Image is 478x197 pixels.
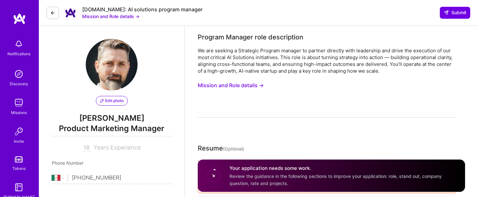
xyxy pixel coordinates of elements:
img: User Avatar [86,39,138,90]
div: Your resume was last updated over [DATE]. Is your resume up to date? [198,159,457,166]
img: teamwork [12,96,25,109]
div: Missions [11,109,27,116]
input: XX [83,144,91,152]
div: Invite [14,138,24,145]
span: [PERSON_NAME] [52,113,172,123]
span: (Optional) [223,146,244,151]
div: Resume [198,143,244,154]
span: Submit [444,9,466,16]
span: Phone Number [52,160,83,166]
div: Notifications [7,50,30,57]
span: Edit photo [100,98,124,104]
img: Company Logo [64,6,77,19]
span: Product Marketing Manager [52,123,172,136]
img: guide book [12,181,25,194]
i: icon LeftArrowDark [50,10,55,16]
input: +1 (000) 000-0000 [72,169,163,187]
div: Tokens [12,165,26,172]
img: logo [13,13,26,25]
h4: Your application needs some work. [229,165,457,172]
span: Review the guidance in the following sections to improve your application: role, stand out, compa... [229,174,442,186]
button: Mission and Role details → [82,13,139,20]
i: icon PencilPurple [100,99,104,103]
img: tokens [15,156,23,162]
img: bell [12,37,25,50]
div: Program Manager role description [198,32,303,42]
i: icon SendLight [444,10,449,15]
button: Mission and Role details → [198,79,264,91]
div: Discovery [10,80,28,87]
span: Years Experience [94,144,141,151]
div: [DOMAIN_NAME]: AI solutions program manager [82,6,203,13]
img: discovery [12,67,25,80]
div: We are seeking a Strategic Program manager to partner directly with leadership and drive the exec... [198,47,457,74]
img: Invite [12,125,25,138]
